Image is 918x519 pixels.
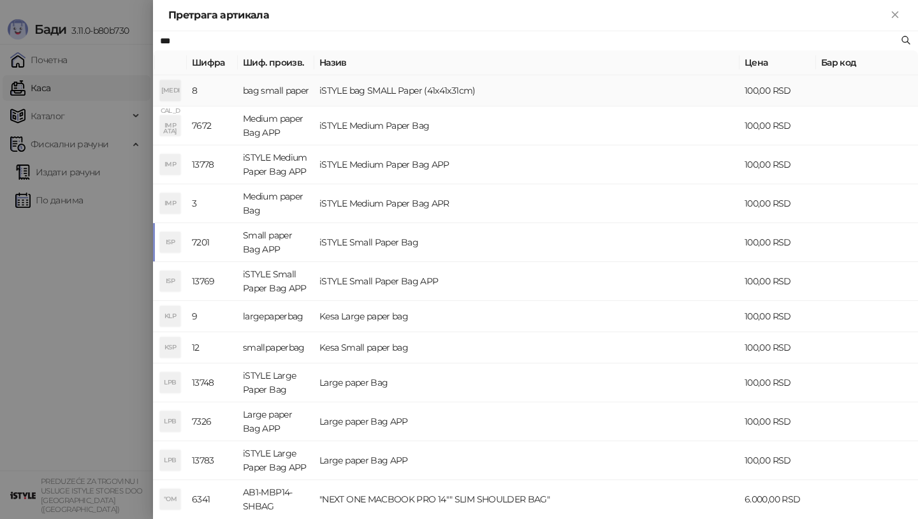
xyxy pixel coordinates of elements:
td: iSTYLE Large Paper Bag APP [238,441,314,480]
td: iSTYLE Small Paper Bag [314,223,739,262]
td: 12 [187,332,238,363]
td: 8 [187,75,238,106]
div: ISP [160,232,180,252]
th: Цена [739,50,816,75]
td: smallpaperbag [238,332,314,363]
td: Medium paper Bag [238,184,314,223]
td: 3 [187,184,238,223]
td: iSTYLE bag SMALL Paper (41x41x31cm) [314,75,739,106]
td: "NEXT ONE MACBOOK PRO 14"" SLIM SHOULDER BAG" [314,480,739,519]
td: iSTYLE Large Paper Bag [238,363,314,402]
td: 100,00 RSD [739,106,816,145]
td: Large paper Bag [314,363,739,402]
td: 100,00 RSD [739,184,816,223]
td: iSTYLE Medium Paper Bag APP [314,145,739,184]
td: iSTYLE Medium Paper Bag [314,106,739,145]
th: Шифра [187,50,238,75]
td: Large paper Bag APP [238,402,314,441]
td: largepaperbag [238,301,314,332]
td: 13748 [187,363,238,402]
div: LPB [160,411,180,432]
td: 100,00 RSD [739,301,816,332]
td: 13769 [187,262,238,301]
td: iSTYLE Medium Paper Bag APR [314,184,739,223]
td: 100,00 RSD [739,75,816,106]
td: Large paper Bag APP [314,441,739,480]
td: Kesa Large paper bag [314,301,739,332]
td: iSTYLE Medium Paper Bag APP [238,145,314,184]
td: Medium paper Bag APP [238,106,314,145]
th: Бар код [816,50,918,75]
div: IMP [160,193,180,214]
td: 7201 [187,223,238,262]
th: Назив [314,50,739,75]
td: iSTYLE Small Paper Bag APP [238,262,314,301]
td: Large paper Bag APP [314,402,739,441]
td: 6341 [187,480,238,519]
td: 100,00 RSD [739,332,816,363]
td: 9 [187,301,238,332]
td: 100,00 RSD [739,441,816,480]
td: 100,00 RSD [739,145,816,184]
div: IMP [160,115,180,136]
td: bag small paper [238,75,314,106]
td: Small paper Bag APP [238,223,314,262]
button: Close [887,8,903,23]
td: 7326 [187,402,238,441]
td: Kesa Small paper bag [314,332,739,363]
div: LPB [160,450,180,471]
td: 100,00 RSD [739,363,816,402]
td: 100,00 RSD [739,262,816,301]
div: Претрага артикала [168,8,887,23]
div: "OM [160,489,180,509]
th: Шиф. произв. [238,50,314,75]
div: KSP [160,337,180,358]
td: 13778 [187,145,238,184]
td: 100,00 RSD [739,402,816,441]
div: ISP [160,271,180,291]
td: AB1-MBP14-SHBAG [238,480,314,519]
td: 100,00 RSD [739,223,816,262]
div: [MEDICAL_DATA] [160,80,180,101]
div: LPB [160,372,180,393]
td: iSTYLE Small Paper Bag APP [314,262,739,301]
div: IMP [160,154,180,175]
div: KLP [160,306,180,326]
td: 13783 [187,441,238,480]
td: 7672 [187,106,238,145]
td: 6.000,00 RSD [739,480,816,519]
